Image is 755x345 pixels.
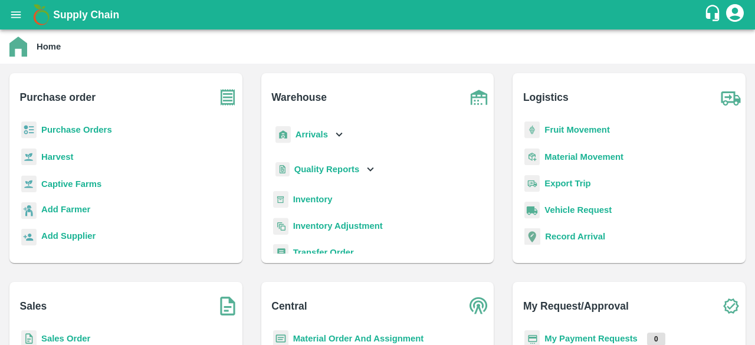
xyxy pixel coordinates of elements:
[724,2,746,27] div: account of current user
[41,203,90,219] a: Add Farmer
[53,9,119,21] b: Supply Chain
[544,334,638,343] a: My Payment Requests
[271,89,327,106] b: Warehouse
[41,179,101,189] a: Captive Farms
[2,1,29,28] button: open drawer
[293,248,354,257] a: Transfer Order
[41,125,112,134] a: Purchase Orders
[273,157,377,182] div: Quality Reports
[293,334,424,343] a: Material Order And Assignment
[273,121,346,148] div: Arrivals
[704,4,724,25] div: customer-support
[41,231,96,241] b: Add Supplier
[293,195,333,204] a: Inventory
[544,179,590,188] a: Export Trip
[41,334,90,343] a: Sales Order
[21,121,37,139] img: reciept
[41,152,73,162] a: Harvest
[544,152,623,162] a: Material Movement
[275,126,291,143] img: whArrival
[523,89,569,106] b: Logistics
[544,125,610,134] a: Fruit Movement
[296,130,328,139] b: Arrivals
[524,175,540,192] img: delivery
[524,148,540,166] img: material
[41,205,90,214] b: Add Farmer
[213,291,242,321] img: soSales
[545,232,605,241] a: Record Arrival
[524,121,540,139] img: fruit
[271,298,307,314] b: Central
[524,228,540,245] img: recordArrival
[293,221,383,231] a: Inventory Adjustment
[544,205,612,215] a: Vehicle Request
[464,83,494,112] img: warehouse
[523,298,629,314] b: My Request/Approval
[20,298,47,314] b: Sales
[716,83,746,112] img: truck
[29,3,53,27] img: logo
[275,162,290,177] img: qualityReport
[273,244,288,261] img: whTransfer
[273,191,288,208] img: whInventory
[20,89,96,106] b: Purchase order
[37,42,61,51] b: Home
[294,165,360,174] b: Quality Reports
[524,202,540,219] img: vehicle
[213,83,242,112] img: purchase
[41,229,96,245] a: Add Supplier
[21,202,37,219] img: farmer
[53,6,704,23] a: Supply Chain
[21,175,37,193] img: harvest
[9,37,27,57] img: home
[21,229,37,246] img: supplier
[273,218,288,235] img: inventory
[716,291,746,321] img: check
[21,148,37,166] img: harvest
[464,291,494,321] img: central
